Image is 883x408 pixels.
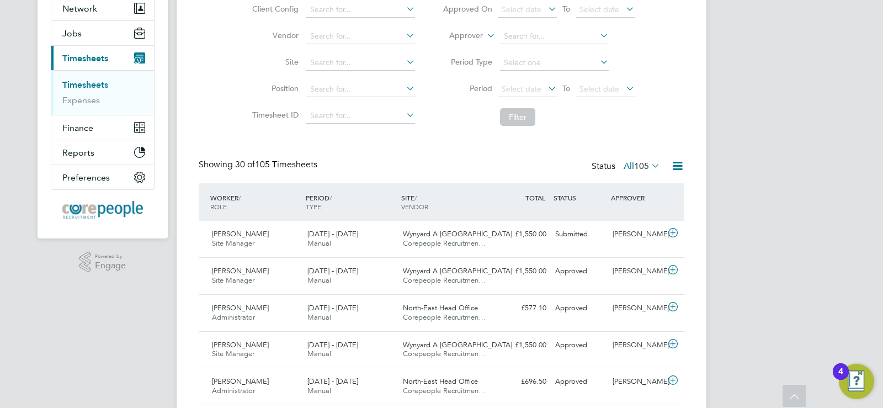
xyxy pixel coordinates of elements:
span: 30 of [235,159,255,170]
label: Client Config [249,4,299,14]
button: Open Resource Center, 4 new notifications [839,364,874,399]
div: Status [592,159,662,174]
div: SITE [398,188,494,216]
div: £1,550.00 [493,225,551,243]
span: [DATE] - [DATE] [307,229,358,239]
span: Network [62,3,97,14]
span: [PERSON_NAME] [212,229,269,239]
label: Period [443,83,492,93]
span: Manual [307,275,331,285]
span: Manual [307,349,331,358]
a: Expenses [62,95,100,105]
span: North-East Head Office [403,303,478,312]
label: Approver [433,30,483,41]
span: Wynyard A [GEOGRAPHIC_DATA] [403,266,512,275]
span: VENDOR [401,202,428,211]
span: Site Manager [212,239,254,248]
button: Preferences [51,165,154,189]
div: £1,550.00 [493,262,551,280]
div: 4 [838,372,843,386]
span: [PERSON_NAME] [212,340,269,349]
div: £577.10 [493,299,551,317]
span: Corepeople Recruitmen… [403,239,486,248]
label: All [624,161,660,172]
span: Finance [62,123,93,133]
span: [PERSON_NAME] [212,266,269,275]
input: Search for... [306,2,415,18]
span: Administrator [212,386,255,395]
div: Showing [199,159,320,171]
label: Site [249,57,299,67]
span: Select date [579,84,619,94]
button: Timesheets [51,46,154,70]
span: Manual [307,386,331,395]
input: Search for... [306,82,415,97]
button: Filter [500,108,535,126]
span: [PERSON_NAME] [212,303,269,312]
span: / [329,193,332,202]
span: ROLE [210,202,227,211]
span: Manual [307,239,331,248]
div: [PERSON_NAME] [608,262,666,280]
span: Corepeople Recruitmen… [403,312,486,322]
div: STATUS [551,188,608,208]
label: Vendor [249,30,299,40]
span: Timesheets [62,53,108,63]
div: [PERSON_NAME] [608,373,666,391]
a: Timesheets [62,80,108,90]
span: Reports [62,147,94,158]
input: Search for... [306,108,415,124]
span: Site Manager [212,275,254,285]
div: Submitted [551,225,608,243]
a: Go to home page [51,201,155,219]
span: To [559,81,573,96]
div: £1,550.00 [493,336,551,354]
button: Finance [51,115,154,140]
span: Powered by [95,252,126,261]
span: Site Manager [212,349,254,358]
div: WORKER [208,188,303,216]
img: corepeople-logo-retina.png [62,201,143,219]
span: North-East Head Office [403,377,478,386]
span: Corepeople Recruitmen… [403,349,486,358]
label: Position [249,83,299,93]
span: Corepeople Recruitmen… [403,386,486,395]
div: Approved [551,373,608,391]
span: [PERSON_NAME] [212,377,269,386]
span: To [559,2,573,16]
div: [PERSON_NAME] [608,299,666,317]
div: APPROVER [608,188,666,208]
span: / [238,193,241,202]
span: Manual [307,312,331,322]
div: Approved [551,336,608,354]
input: Search for... [306,55,415,71]
div: Timesheets [51,70,154,115]
span: Preferences [62,172,110,183]
span: TOTAL [525,193,545,202]
span: / [414,193,417,202]
div: [PERSON_NAME] [608,336,666,354]
a: Powered byEngage [79,252,126,273]
span: [DATE] - [DATE] [307,266,358,275]
span: TYPE [306,202,321,211]
span: Wynyard A [GEOGRAPHIC_DATA] [403,229,512,239]
label: Timesheet ID [249,110,299,120]
input: Search for... [500,29,609,44]
span: Corepeople Recruitmen… [403,275,486,285]
span: Jobs [62,28,82,39]
label: Period Type [443,57,492,67]
span: Engage [95,261,126,271]
label: Approved On [443,4,492,14]
input: Search for... [306,29,415,44]
span: Select date [502,4,541,14]
div: Approved [551,299,608,317]
span: Wynyard A [GEOGRAPHIC_DATA] [403,340,512,349]
span: 105 Timesheets [235,159,317,170]
span: Administrator [212,312,255,322]
span: Select date [502,84,541,94]
input: Select one [500,55,609,71]
div: [PERSON_NAME] [608,225,666,243]
div: £696.50 [493,373,551,391]
div: Approved [551,262,608,280]
button: Reports [51,140,154,165]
